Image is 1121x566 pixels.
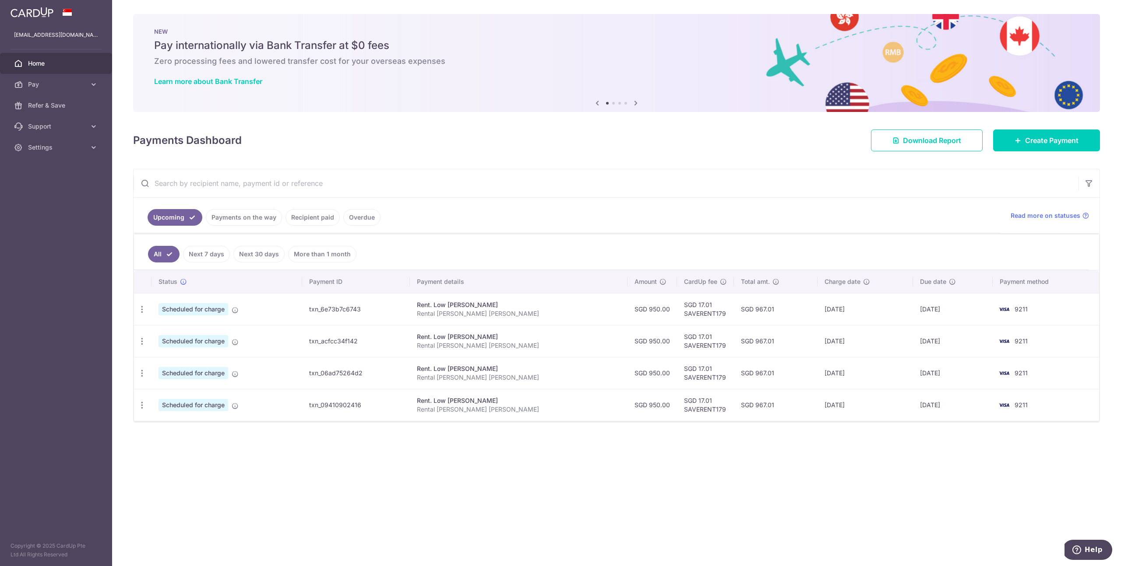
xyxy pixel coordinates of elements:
[417,341,620,350] p: Rental [PERSON_NAME] [PERSON_NAME]
[1011,211,1089,220] a: Read more on statuses
[134,169,1079,197] input: Search by recipient name, payment id or reference
[11,7,53,17] img: CardUp
[913,357,993,389] td: [DATE]
[417,405,620,414] p: Rental [PERSON_NAME] [PERSON_NAME]
[818,293,913,325] td: [DATE]
[302,293,410,325] td: txn_6e73b7c6743
[1011,211,1080,220] span: Read more on statuses
[995,400,1013,410] img: Bank Card
[1015,337,1028,345] span: 9211
[302,357,410,389] td: txn_06ad75264d2
[741,277,770,286] span: Total amt.
[677,357,734,389] td: SGD 17.01 SAVERENT179
[995,304,1013,314] img: Bank Card
[410,270,627,293] th: Payment details
[206,209,282,226] a: Payments on the way
[995,336,1013,346] img: Bank Card
[288,246,356,262] a: More than 1 month
[28,143,86,152] span: Settings
[183,246,230,262] a: Next 7 days
[677,389,734,421] td: SGD 17.01 SAVERENT179
[148,209,202,226] a: Upcoming
[154,77,262,86] a: Learn more about Bank Transfer
[159,367,228,379] span: Scheduled for charge
[677,325,734,357] td: SGD 17.01 SAVERENT179
[677,293,734,325] td: SGD 17.01 SAVERENT179
[417,396,620,405] div: Rent. Low [PERSON_NAME]
[734,389,818,421] td: SGD 967.01
[1025,135,1079,146] span: Create Payment
[159,277,177,286] span: Status
[995,368,1013,378] img: Bank Card
[734,357,818,389] td: SGD 967.01
[913,389,993,421] td: [DATE]
[302,389,410,421] td: txn_09410902416
[133,133,242,148] h4: Payments Dashboard
[818,325,913,357] td: [DATE]
[871,129,983,151] a: Download Report
[28,101,86,110] span: Refer & Save
[417,300,620,309] div: Rent. Low [PERSON_NAME]
[417,364,620,373] div: Rent. Low [PERSON_NAME]
[734,325,818,357] td: SGD 967.01
[1015,401,1028,409] span: 9211
[818,357,913,389] td: [DATE]
[343,209,381,226] a: Overdue
[154,28,1079,35] p: NEW
[159,399,228,411] span: Scheduled for charge
[28,80,86,89] span: Pay
[148,246,180,262] a: All
[154,38,1079,52] h5: Pay internationally via Bank Transfer at $0 fees
[159,303,228,315] span: Scheduled for charge
[734,293,818,325] td: SGD 967.01
[920,277,946,286] span: Due date
[903,135,961,146] span: Download Report
[28,122,86,131] span: Support
[154,56,1079,66] h6: Zero processing fees and lowered transfer cost for your overseas expenses
[302,270,410,293] th: Payment ID
[417,309,620,318] p: Rental [PERSON_NAME] [PERSON_NAME]
[28,59,86,68] span: Home
[627,357,677,389] td: SGD 950.00
[627,293,677,325] td: SGD 950.00
[417,373,620,382] p: Rental [PERSON_NAME] [PERSON_NAME]
[993,270,1099,293] th: Payment method
[818,389,913,421] td: [DATE]
[233,246,285,262] a: Next 30 days
[993,129,1100,151] a: Create Payment
[14,31,98,39] p: [EMAIL_ADDRESS][DOMAIN_NAME]
[627,325,677,357] td: SGD 950.00
[627,389,677,421] td: SGD 950.00
[417,332,620,341] div: Rent. Low [PERSON_NAME]
[825,277,860,286] span: Charge date
[635,277,657,286] span: Amount
[286,209,340,226] a: Recipient paid
[913,325,993,357] td: [DATE]
[913,293,993,325] td: [DATE]
[1065,540,1112,562] iframe: Opens a widget where you can find more information
[302,325,410,357] td: txn_acfcc34f142
[684,277,717,286] span: CardUp fee
[133,14,1100,112] img: Bank transfer banner
[1015,369,1028,377] span: 9211
[159,335,228,347] span: Scheduled for charge
[1015,305,1028,313] span: 9211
